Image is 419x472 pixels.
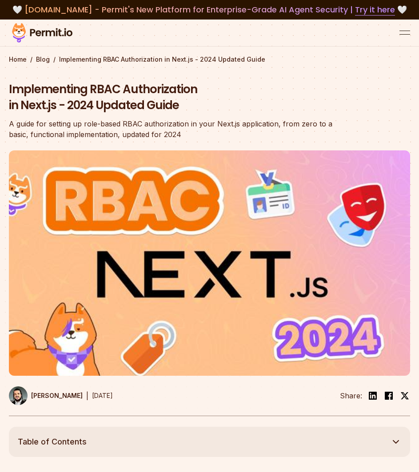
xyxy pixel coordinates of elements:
div: 🤍 🤍 [9,4,410,16]
a: Blog [36,55,50,64]
span: [DOMAIN_NAME] - Permit's New Platform for Enterprise-Grade AI Agent Security | [24,4,395,15]
div: A guide for setting up role-based RBAC authorization in your Next.js application, from zero to a ... [9,118,350,140]
img: Permit logo [9,21,76,44]
img: twitter [400,391,409,400]
div: | [86,390,88,401]
h1: Implementing RBAC Authorization in Next.js - 2024 Updated Guide [9,82,350,114]
span: Table of Contents [18,436,87,448]
button: Table of Contents [9,427,410,457]
a: Try it here [355,4,395,16]
div: / / [9,55,410,64]
a: [PERSON_NAME] [9,386,83,405]
time: [DATE] [92,392,113,399]
img: linkedin [367,390,378,401]
img: Implementing RBAC Authorization in Next.js - 2024 Updated Guide [9,150,410,376]
button: open menu [399,28,410,38]
img: facebook [383,390,394,401]
img: Gabriel L. Manor [9,386,28,405]
a: Home [9,55,27,64]
li: Share: [340,390,362,401]
p: [PERSON_NAME] [31,391,83,400]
